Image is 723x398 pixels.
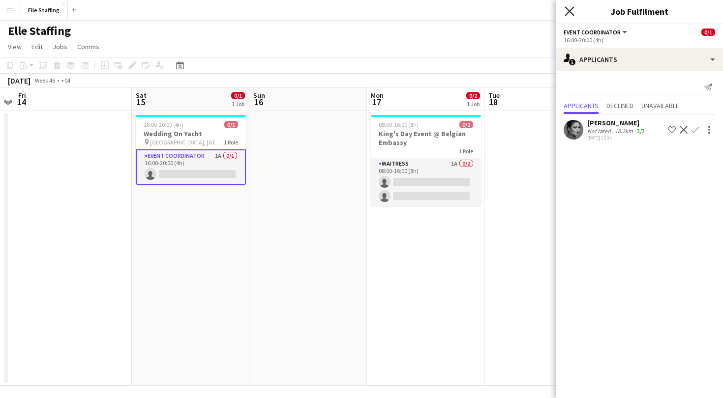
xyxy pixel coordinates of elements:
[31,42,43,51] span: Edit
[4,40,26,53] a: View
[150,139,224,146] span: [GEOGRAPHIC_DATA], [GEOGRAPHIC_DATA]
[8,76,30,85] div: [DATE]
[587,135,647,141] div: [DATE] 15:34
[252,96,265,108] span: 16
[459,121,473,128] span: 0/2
[606,102,633,109] span: Declined
[613,127,635,135] div: 18.2km
[134,96,147,108] span: 15
[136,115,246,185] app-job-card: 16:00-20:00 (4h)0/1Wedding On Yacht [GEOGRAPHIC_DATA], [GEOGRAPHIC_DATA]1 RoleEvent Coordinator1A...
[369,96,384,108] span: 17
[77,42,99,51] span: Comms
[487,96,500,108] span: 18
[8,42,22,51] span: View
[467,100,480,108] div: 1 Job
[379,121,419,128] span: 08:00-16:00 (8h)
[136,149,246,185] app-card-role: Event Coordinator1A0/116:00-20:00 (4h)
[488,91,500,100] span: Tue
[232,100,244,108] div: 1 Job
[17,96,26,108] span: 14
[587,127,613,135] div: Not rated
[556,5,723,18] h3: Job Fulfilment
[73,40,103,53] a: Comms
[564,28,621,36] span: Event Coordinator
[8,24,71,38] h1: Elle Staffing
[701,28,715,36] span: 0/1
[20,0,68,20] button: Elle Staffing
[224,139,238,146] span: 1 Role
[371,115,481,206] app-job-card: 08:00-16:00 (8h)0/2King's Day Event @ Belgian Embassy1 RoleWaitress1A0/208:00-16:00 (8h)
[224,121,238,128] span: 0/1
[49,40,71,53] a: Jobs
[136,91,147,100] span: Sat
[231,92,245,99] span: 0/1
[637,127,645,135] app-skills-label: 3/3
[18,91,26,100] span: Fri
[144,121,183,128] span: 16:00-20:00 (4h)
[587,118,647,127] div: [PERSON_NAME]
[564,28,629,36] button: Event Coordinator
[466,92,480,99] span: 0/2
[32,77,57,84] span: Week 46
[564,102,599,109] span: Applicants
[371,91,384,100] span: Mon
[371,158,481,206] app-card-role: Waitress1A0/208:00-16:00 (8h)
[253,91,265,100] span: Sun
[371,129,481,147] h3: King's Day Event @ Belgian Embassy
[641,102,679,109] span: Unavailable
[53,42,67,51] span: Jobs
[136,129,246,138] h3: Wedding On Yacht
[61,77,70,84] div: +04
[556,48,723,71] div: Applicants
[564,36,715,44] div: 16:00-20:00 (4h)
[28,40,47,53] a: Edit
[459,147,473,155] span: 1 Role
